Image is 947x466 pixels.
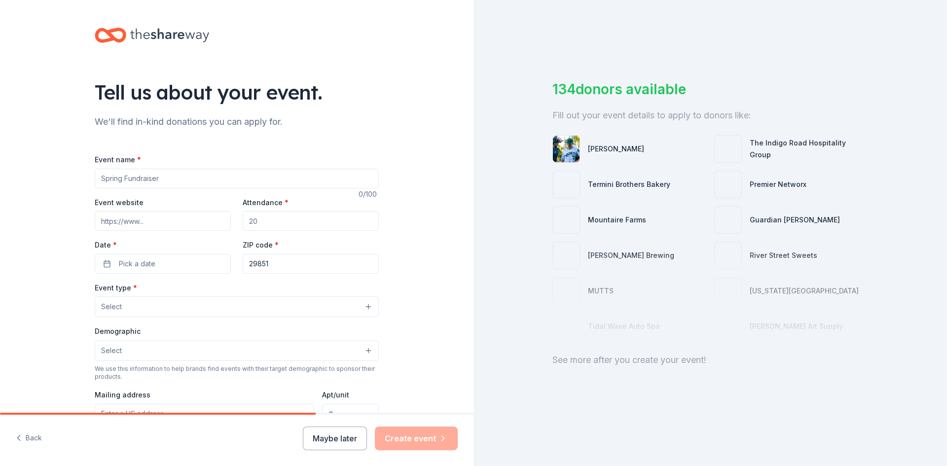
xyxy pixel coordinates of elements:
[95,254,231,274] button: Pick a date
[16,428,42,449] button: Back
[303,427,367,450] button: Maybe later
[715,171,741,198] img: photo for Premier Networx
[243,254,379,274] input: 12345 (U.S. only)
[553,136,580,162] img: photo for Augusta GreenJackets
[359,188,379,200] div: 0 /100
[95,390,150,400] label: Mailing address
[750,137,868,161] div: The Indigo Road Hospitality Group
[588,143,644,155] div: [PERSON_NAME]
[101,301,122,313] span: Select
[243,198,289,208] label: Attendance
[322,404,379,424] input: #
[750,214,840,226] div: Guardian [PERSON_NAME]
[552,352,868,368] div: See more after you create your event!
[119,258,155,270] span: Pick a date
[553,207,580,233] img: photo for Mountaire Farms
[322,390,349,400] label: Apt/unit
[750,179,806,190] div: Premier Networx
[715,207,741,233] img: photo for Guardian Angel Device
[95,198,144,208] label: Event website
[95,296,379,317] button: Select
[95,169,379,188] input: Spring Fundraiser
[95,114,379,130] div: We'll find in-kind donations you can apply for.
[101,345,122,357] span: Select
[95,211,231,231] input: https://www...
[95,326,141,336] label: Demographic
[552,108,868,123] div: Fill out your event details to apply to donors like:
[588,179,670,190] div: Termini Brothers Bakery
[553,171,580,198] img: photo for Termini Brothers Bakery
[95,404,314,424] input: Enter a US address
[95,340,379,361] button: Select
[95,365,379,381] div: We use this information to help brands find events with their target demographic to sponsor their...
[95,283,137,293] label: Event type
[243,211,379,231] input: 20
[95,240,231,250] label: Date
[95,78,379,106] div: Tell us about your event.
[715,136,741,162] img: photo for The Indigo Road Hospitality Group
[552,79,868,100] div: 134 donors available
[95,155,141,165] label: Event name
[243,240,279,250] label: ZIP code
[588,214,646,226] div: Mountaire Farms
